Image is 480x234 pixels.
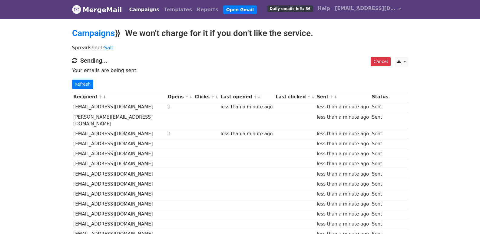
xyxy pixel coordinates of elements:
a: Daily emails left: 36 [265,2,315,15]
th: Clicks [193,92,219,102]
a: ↑ [307,95,311,99]
td: [EMAIL_ADDRESS][DOMAIN_NAME] [72,209,166,219]
h2: ⟫ We won't charge for it if you don't like the service. [72,28,408,38]
td: Sent [370,179,390,189]
a: Salt [104,45,114,51]
a: ↓ [311,95,315,99]
div: less than a minute ago [317,191,369,198]
a: ↑ [185,95,189,99]
td: Sent [370,112,390,129]
div: 1 [167,104,192,110]
div: less than a minute ago [317,181,369,188]
div: less than a minute ago [317,150,369,157]
td: Sent [370,169,390,179]
td: [EMAIL_ADDRESS][DOMAIN_NAME] [72,139,166,149]
div: less than a minute ago [317,171,369,178]
th: Last opened [219,92,274,102]
span: [EMAIL_ADDRESS][DOMAIN_NAME] [335,5,396,12]
a: Refresh [72,80,94,89]
td: Sent [370,159,390,169]
td: Sent [370,149,390,159]
div: less than a minute ago [317,104,369,110]
a: ↑ [330,95,333,99]
a: ↓ [189,95,193,99]
span: Daily emails left: 36 [267,5,313,12]
td: Sent [370,139,390,149]
th: Sent [315,92,370,102]
td: Sent [370,199,390,209]
iframe: Chat Widget [450,205,480,234]
td: [EMAIL_ADDRESS][DOMAIN_NAME] [72,179,166,189]
div: less than a minute ago [317,201,369,208]
td: [EMAIL_ADDRESS][DOMAIN_NAME] [72,159,166,169]
th: Opens [166,92,194,102]
a: ↓ [334,95,337,99]
td: Sent [370,219,390,229]
img: MergeMail logo [72,5,81,14]
a: Cancel [371,57,390,66]
div: less than a minute ago [317,140,369,147]
td: [EMAIL_ADDRESS][DOMAIN_NAME] [72,129,166,139]
h4: Sending... [72,57,408,64]
td: [EMAIL_ADDRESS][DOMAIN_NAME] [72,189,166,199]
td: [PERSON_NAME][EMAIL_ADDRESS][DOMAIN_NAME] [72,112,166,129]
a: ↓ [257,95,261,99]
div: less than a minute ago [220,130,273,137]
a: [EMAIL_ADDRESS][DOMAIN_NAME] [333,2,403,17]
p: Your emails are being sent. [72,67,408,74]
td: Sent [370,102,390,112]
a: Campaigns [72,28,115,38]
div: less than a minute ago [317,130,369,137]
td: [EMAIL_ADDRESS][DOMAIN_NAME] [72,169,166,179]
a: Help [315,2,333,15]
th: Last clicked [274,92,315,102]
a: Open Gmail [223,5,257,14]
a: ↓ [215,95,218,99]
a: ↑ [99,95,102,99]
th: Recipient [72,92,166,102]
div: less than a minute ago [317,160,369,167]
div: less than a minute ago [317,221,369,228]
td: Sent [370,129,390,139]
td: [EMAIL_ADDRESS][DOMAIN_NAME] [72,149,166,159]
div: 1 [167,130,192,137]
a: ↑ [253,95,257,99]
div: less than a minute ago [317,114,369,121]
a: Reports [194,4,221,16]
a: MergeMail [72,3,122,16]
a: ↑ [211,95,214,99]
div: less than a minute ago [220,104,273,110]
div: less than a minute ago [317,211,369,218]
td: [EMAIL_ADDRESS][DOMAIN_NAME] [72,219,166,229]
a: Campaigns [127,4,162,16]
p: Spreadsheet: [72,44,408,51]
td: Sent [370,189,390,199]
a: Templates [162,4,194,16]
td: Sent [370,209,390,219]
td: [EMAIL_ADDRESS][DOMAIN_NAME] [72,102,166,112]
td: [EMAIL_ADDRESS][DOMAIN_NAME] [72,199,166,209]
a: ↓ [103,95,106,99]
th: Status [370,92,390,102]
